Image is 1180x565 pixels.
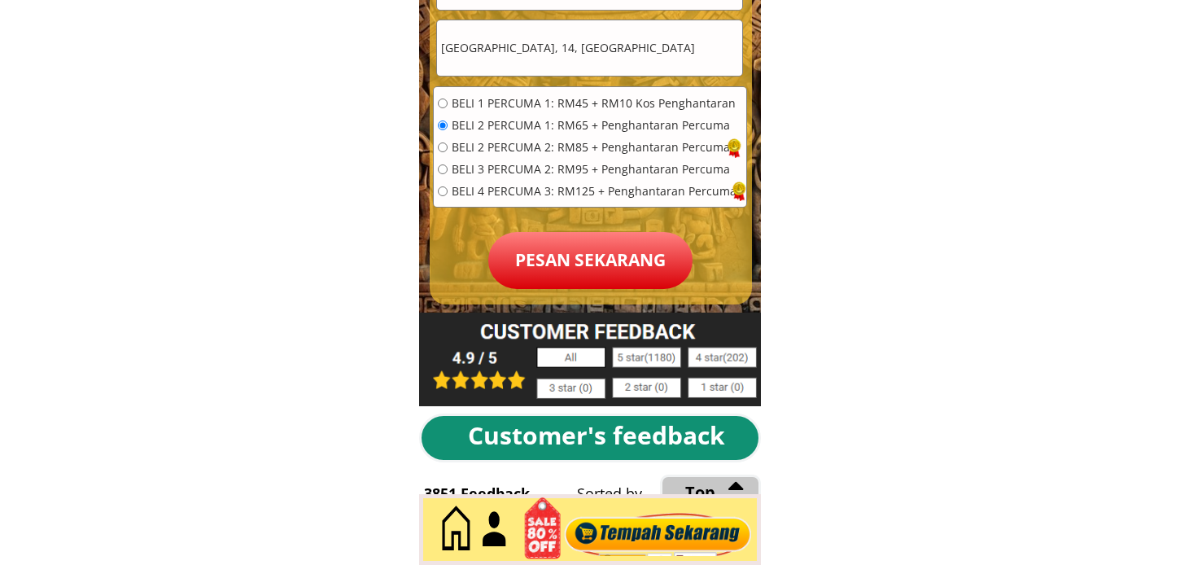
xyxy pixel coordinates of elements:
[452,142,736,153] span: BELI 2 PERCUMA 2: RM85 + Penghantaran Percuma
[437,20,742,76] input: Alamat
[452,98,736,109] span: BELI 1 PERCUMA 1: RM45 + RM10 Kos Penghantaran
[452,164,736,175] span: BELI 3 PERCUMA 2: RM95 + Penghantaran Percuma
[488,232,693,289] p: Pesan sekarang
[424,482,553,506] div: 3851 Feedback
[577,482,959,506] div: Sorted by
[452,120,736,131] span: BELI 2 PERCUMA 1: RM65 + Penghantaran Percuma
[452,186,736,197] span: BELI 4 PERCUMA 3: RM125 + Penghantaran Percuma
[468,416,738,455] div: Customer's feedback
[685,480,832,506] div: Top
